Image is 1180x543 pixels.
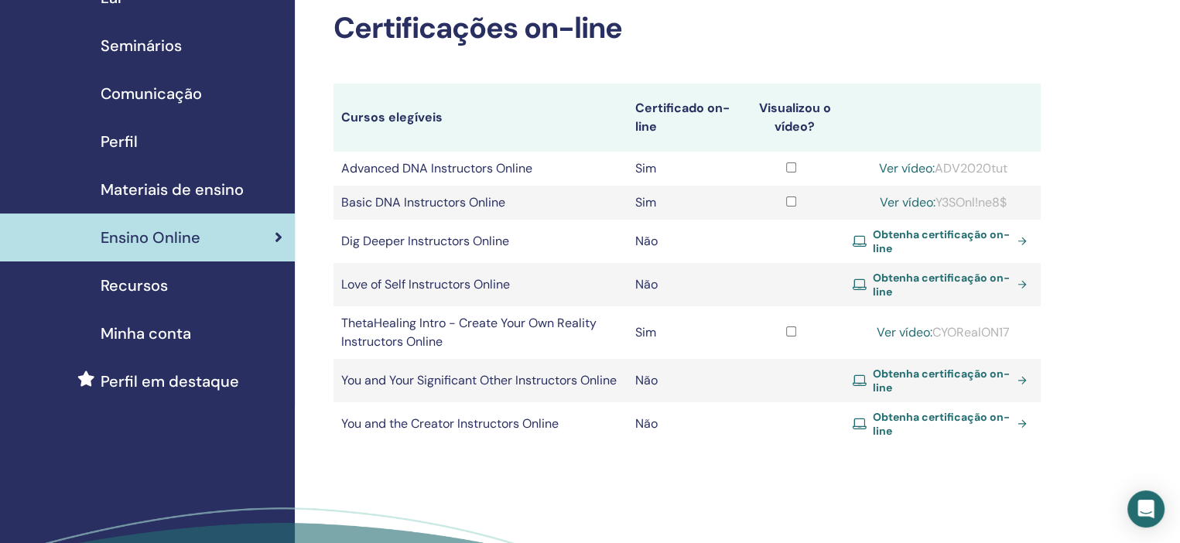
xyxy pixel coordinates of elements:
td: You and the Creator Instructors Online [333,402,627,446]
span: Perfil em destaque [101,370,239,393]
span: Obtenha certificação on-line [873,271,1011,299]
div: CYORealON17 [853,323,1033,342]
td: Não [627,220,737,263]
td: Não [627,402,737,446]
span: Obtenha certificação on-line [873,410,1011,438]
td: Sim [627,152,737,186]
span: Materiais de ensino [101,178,244,201]
span: Perfil [101,130,138,153]
div: ADV2020tut [853,159,1033,178]
td: Love of Self Instructors Online [333,263,627,306]
span: Ensino Online [101,226,200,249]
th: Cursos elegíveis [333,84,627,152]
td: ThetaHealing Intro - Create Your Own Reality Instructors Online [333,306,627,359]
td: Sim [627,306,737,359]
td: Basic DNA Instructors Online [333,186,627,220]
h2: Certificações on-line [333,11,1041,46]
td: Não [627,263,737,306]
span: Obtenha certificação on-line [873,367,1011,394]
span: Comunicação [101,82,202,105]
a: Obtenha certificação on-line [853,271,1033,299]
a: Ver vídeo: [879,194,935,210]
div: Open Intercom Messenger [1127,490,1165,528]
a: Ver vídeo: [878,160,934,176]
td: Não [627,359,737,402]
th: Certificado on-line [627,84,737,152]
a: Obtenha certificação on-line [853,410,1033,438]
td: You and Your Significant Other Instructors Online [333,359,627,402]
span: Obtenha certificação on-line [873,227,1011,255]
span: Minha conta [101,322,191,345]
th: Visualizou o vídeo? [737,84,845,152]
td: Advanced DNA Instructors Online [333,152,627,186]
div: Y3SOnl!ne8$ [853,193,1033,212]
a: Obtenha certificação on-line [853,227,1033,255]
a: Ver vídeo: [876,324,932,340]
span: Seminários [101,34,182,57]
td: Dig Deeper Instructors Online [333,220,627,263]
a: Obtenha certificação on-line [853,367,1033,394]
span: Recursos [101,274,168,297]
td: Sim [627,186,737,220]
